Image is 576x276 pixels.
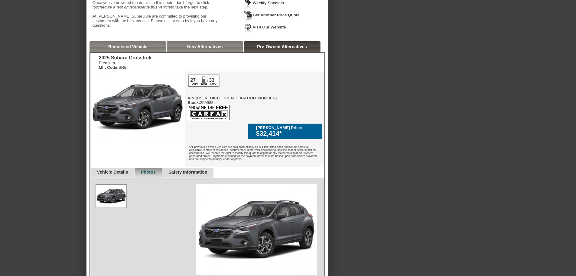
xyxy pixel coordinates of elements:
div: Premium SRB [99,61,151,70]
a: Photos [141,170,156,175]
a: Requested Vehicle [108,44,148,49]
a: Pre-Owned Alternatives [257,44,307,49]
img: icon_carfax.png [188,105,229,120]
img: Icon_VisitWebsite.png [244,23,252,34]
img: Image.aspx [96,185,126,208]
div: $32,414* [256,130,319,138]
img: Image.aspx [196,184,317,275]
a: New Alternatives [187,44,223,49]
a: Vehicle Details [97,170,128,175]
div: 27 [190,78,196,83]
div: [US_VEHICLE_IDENTIFICATION_NUMBER] 250988L [188,75,277,121]
img: Icon_GetQuote.png [244,11,252,22]
em: reserve this vehicle [136,5,171,9]
b: Stock: [188,100,200,105]
img: 2025 Subaru Crosstrek [90,71,185,142]
a: Safety Information [168,170,207,175]
div: *All previously-owned vehicles are sold cosmetically as is. Price listed does not include sales t... [185,141,324,167]
div: 2025 Subaru Crosstrek [99,55,151,61]
b: Mfr. Code: [99,65,119,70]
div: 33 [209,78,215,83]
em: schedule a test drive [96,5,133,9]
div: [PERSON_NAME] Price: [256,125,319,130]
a: Weekly Specials [253,1,284,5]
a: Get Another Price Quote [253,13,300,17]
a: Visit Our Website [253,25,286,29]
b: VIN: [188,96,196,100]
